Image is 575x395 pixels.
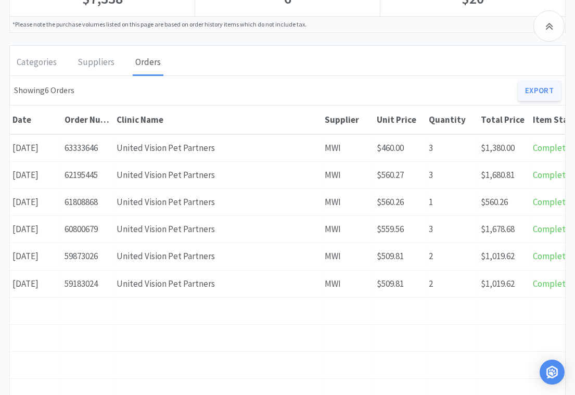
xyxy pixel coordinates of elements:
[377,196,404,208] span: $560.26
[114,189,322,215] div: United Vision Pet Partners
[75,50,117,76] div: Suppliers
[426,243,478,270] div: 2
[10,135,62,161] div: [DATE]
[377,114,424,125] div: Unit Price
[426,162,478,188] div: 3
[14,50,59,76] div: Categories
[62,135,114,161] div: 63333646
[62,216,114,243] div: 60800679
[481,278,515,289] span: $1,019.62
[114,271,322,297] div: United Vision Pet Partners
[62,162,114,188] div: 62195445
[10,216,62,243] div: [DATE]
[322,243,374,270] div: MWI
[322,162,374,188] div: MWI
[377,142,404,154] span: $460.00
[325,114,372,125] div: Supplier
[426,271,478,297] div: 2
[62,243,114,270] div: 59873026
[10,16,565,32] div: *Please note the purchase volumes listed on this page are based on order history items which do n...
[12,114,59,125] div: Date
[65,114,111,125] div: Order Number
[114,243,322,270] div: United Vision Pet Partners
[481,196,508,208] span: $560.26
[322,189,374,215] div: MWI
[481,114,528,125] div: Total Price
[114,162,322,188] div: United Vision Pet Partners
[518,80,561,101] a: Export
[322,271,374,297] div: MWI
[322,216,374,243] div: MWI
[10,162,62,188] div: [DATE]
[429,114,476,125] div: Quantity
[481,223,515,235] span: $1,678.68
[14,84,74,97] h4: Showing 6 Orders
[377,278,404,289] span: $509.81
[10,271,62,297] div: [DATE]
[322,135,374,161] div: MWI
[481,169,515,181] span: $1,680.81
[426,189,478,215] div: 1
[481,250,515,262] span: $1,019.62
[377,223,404,235] span: $559.56
[114,135,322,161] div: United Vision Pet Partners
[377,250,404,262] span: $509.81
[481,142,515,154] span: $1,380.00
[10,189,62,215] div: [DATE]
[62,189,114,215] div: 61808868
[117,114,320,125] div: Clinic Name
[377,169,404,181] span: $560.27
[10,243,62,270] div: [DATE]
[540,360,565,385] div: Open Intercom Messenger
[133,50,163,76] div: Orders
[114,216,322,243] div: United Vision Pet Partners
[426,216,478,243] div: 3
[426,135,478,161] div: 3
[62,271,114,297] div: 59183024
